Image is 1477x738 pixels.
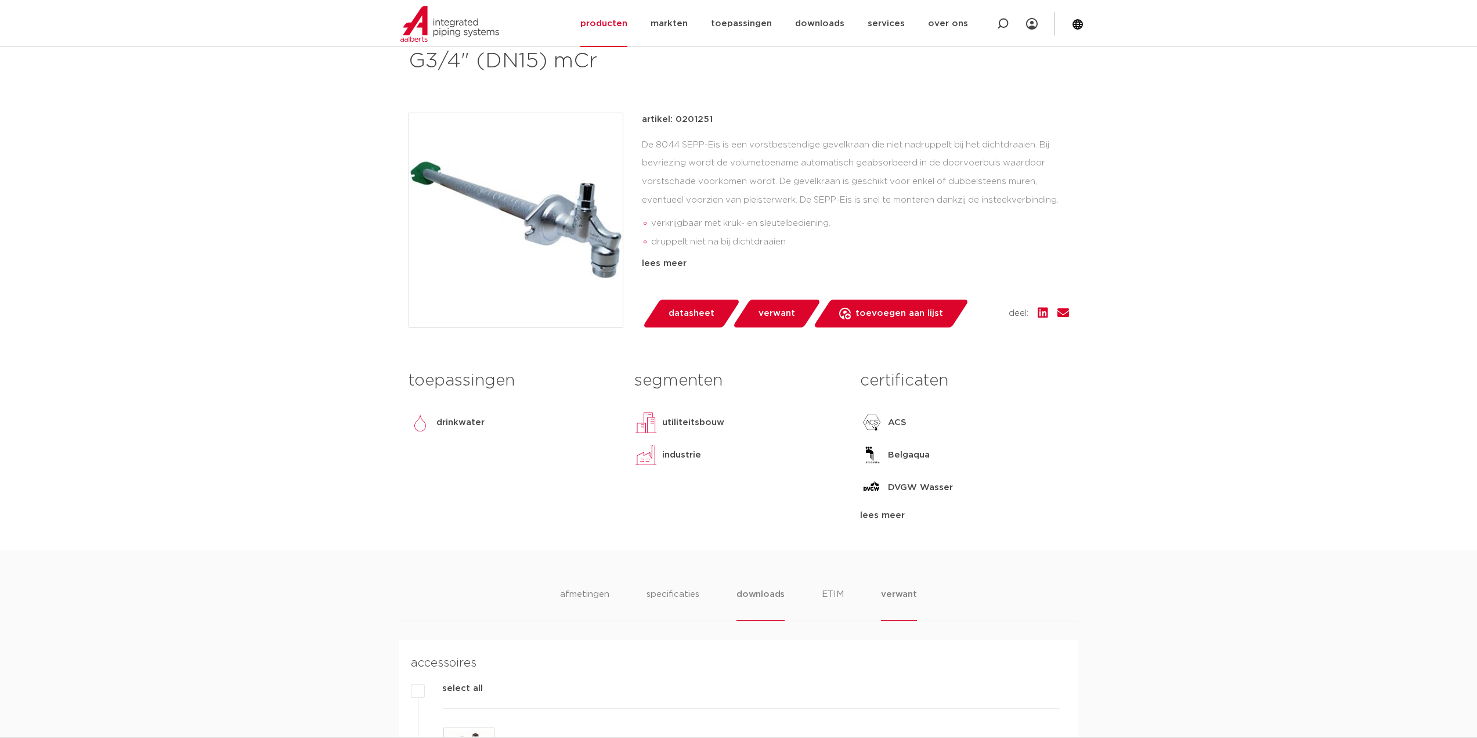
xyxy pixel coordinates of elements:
li: verkrijgbaar met kruk- en sleutelbediening. [651,214,1069,233]
img: utiliteitsbouw [634,411,658,434]
div: lees meer [860,509,1068,523]
label: select all [425,682,483,696]
li: specificaties [647,588,699,621]
h3: toepassingen [409,369,617,393]
li: druppelt niet na bij dichtdraaien [651,233,1069,251]
p: utiliteitsbouw [662,416,724,430]
img: ACS [860,411,883,434]
img: Belgaqua [860,444,883,467]
h3: certificaten [860,369,1068,393]
img: industrie [634,444,658,467]
h3: segmenten [634,369,843,393]
p: ACS [888,416,907,430]
span: verwant [759,304,795,323]
div: De 8044 SEPP-Eis is een vorstbestendige gevelkraan die niet nadruppelt bij het dichtdraaien. Bij ... [642,136,1069,252]
h4: accessoires [411,654,1060,672]
img: drinkwater [409,411,432,434]
li: verwant [881,588,917,621]
p: artikel: 0201251 [642,113,713,127]
div: lees meer [642,257,1069,271]
img: Product Image for Seppelfricke SEPP-Eis vorstbestendige gevelkraan sleutelbediening MM R1/2" x G3... [409,113,623,327]
img: DVGW Wasser [860,476,883,499]
p: DVGW Wasser [888,481,953,495]
li: downloads [736,588,785,621]
li: afmetingen [560,588,609,621]
span: datasheet [669,304,714,323]
li: eenvoudige en snelle montage dankzij insteekverbinding [651,251,1069,270]
p: drinkwater [436,416,485,430]
span: deel: [1009,307,1028,321]
li: ETIM [822,588,844,621]
p: Belgaqua [888,448,930,462]
a: verwant [732,300,821,327]
p: industrie [662,448,701,462]
a: datasheet [642,300,741,327]
span: toevoegen aan lijst [855,304,943,323]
